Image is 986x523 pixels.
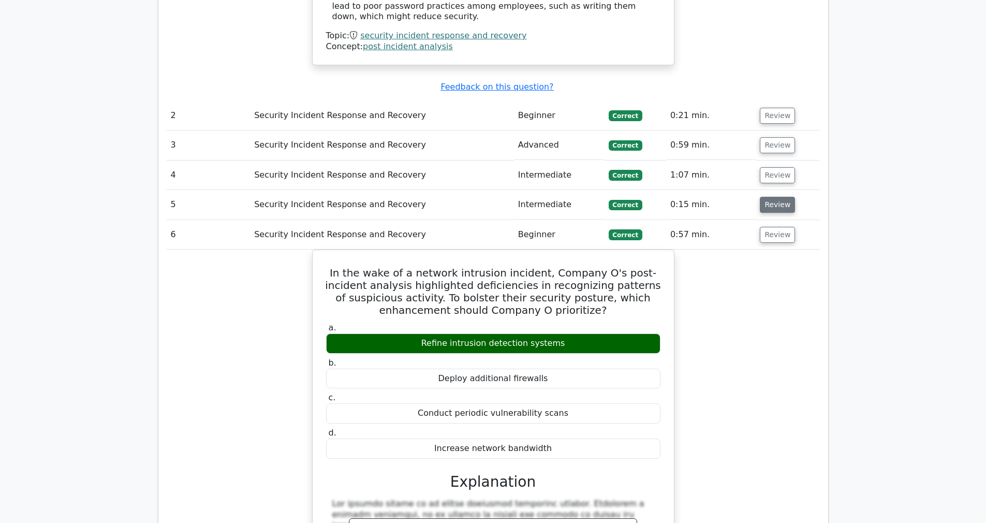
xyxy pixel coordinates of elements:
span: b. [329,358,336,368]
div: Conduct periodic vulnerability scans [326,403,660,424]
h3: Explanation [332,473,654,491]
span: Correct [609,229,642,240]
span: Correct [609,200,642,210]
span: Correct [609,110,642,121]
span: Correct [609,140,642,151]
td: Security Incident Response and Recovery [250,190,514,220]
div: Deploy additional firewalls [326,369,660,389]
a: security incident response and recovery [360,31,526,40]
button: Review [760,197,795,213]
td: Beginner [514,220,605,250]
button: Review [760,108,795,124]
td: 0:57 min. [666,220,756,250]
td: Beginner [514,101,605,130]
span: Correct [609,170,642,180]
td: Advanced [514,130,605,160]
td: 0:59 min. [666,130,756,160]
td: Intermediate [514,190,605,220]
button: Review [760,167,795,183]
div: Topic: [326,31,660,41]
button: Review [760,137,795,153]
div: Refine intrusion detection systems [326,333,660,354]
td: 0:15 min. [666,190,756,220]
td: 2 [167,101,251,130]
h5: In the wake of a network intrusion incident, Company O's post-incident analysis highlighted defic... [325,267,661,316]
a: post incident analysis [363,41,453,51]
span: a. [329,323,336,332]
td: Security Incident Response and Recovery [250,161,514,190]
td: 1:07 min. [666,161,756,190]
td: Security Incident Response and Recovery [250,130,514,160]
td: Security Incident Response and Recovery [250,220,514,250]
div: Concept: [326,41,660,52]
span: d. [329,428,336,438]
td: 4 [167,161,251,190]
td: 0:21 min. [666,101,756,130]
td: 5 [167,190,251,220]
td: Security Incident Response and Recovery [250,101,514,130]
span: c. [329,393,336,402]
div: Increase network bandwidth [326,439,660,459]
button: Review [760,227,795,243]
a: Feedback on this question? [440,82,553,92]
td: 3 [167,130,251,160]
td: 6 [167,220,251,250]
td: Intermediate [514,161,605,190]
